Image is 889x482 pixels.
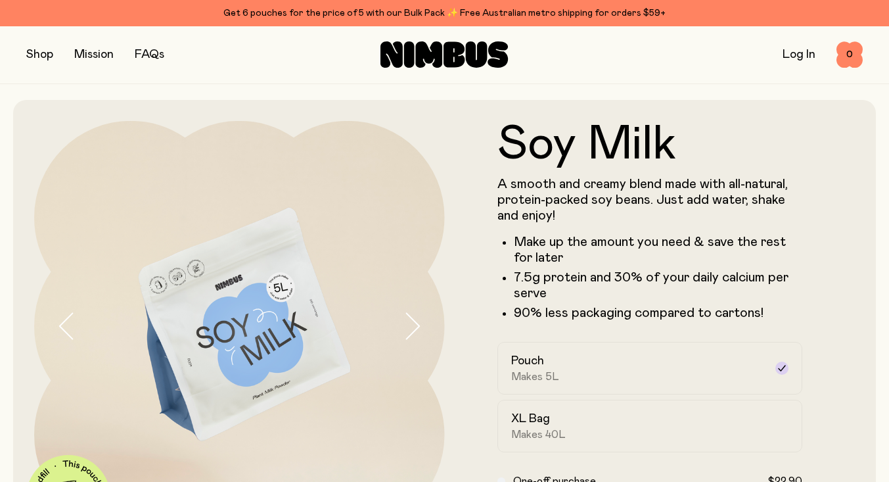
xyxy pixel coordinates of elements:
[783,49,815,60] a: Log In
[135,49,164,60] a: FAQs
[26,5,863,21] div: Get 6 pouches for the price of 5 with our Bulk Pack ✨ Free Australian metro shipping for orders $59+
[497,176,803,224] p: A smooth and creamy blend made with all-natural, protein-packed soy beans. Just add water, shake ...
[74,49,114,60] a: Mission
[511,370,559,383] span: Makes 5L
[514,270,803,301] li: 7.5g protein and 30% of your daily calcium per serve
[514,305,803,321] p: 90% less packaging compared to cartons!
[497,121,803,168] h1: Soy Milk
[514,234,803,266] li: Make up the amount you need & save the rest for later
[511,353,544,369] h2: Pouch
[511,428,566,441] span: Makes 40L
[836,41,863,68] button: 0
[511,411,550,427] h2: XL Bag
